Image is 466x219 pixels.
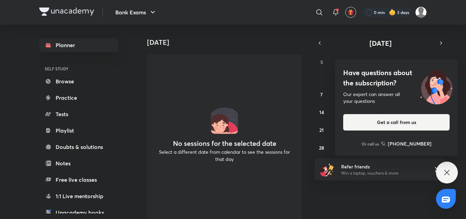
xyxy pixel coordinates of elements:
[320,163,334,176] img: referral
[341,163,425,170] h6: Refer friends
[320,91,323,98] abbr: September 7, 2025
[316,142,327,153] button: September 28, 2025
[320,59,323,65] abbr: Sunday
[348,9,354,15] img: avatar
[211,107,238,134] img: No events
[343,68,450,88] h4: Have questions about the subscription?
[39,140,118,154] a: Doubts & solutions
[339,59,344,65] abbr: Monday
[319,145,324,151] abbr: September 28, 2025
[39,156,118,170] a: Notes
[319,109,324,115] abbr: September 14, 2025
[398,59,401,65] abbr: Thursday
[388,140,432,147] h6: [PHONE_NUMBER]
[39,173,118,187] a: Free live classes
[39,8,94,16] img: Company Logo
[39,74,118,88] a: Browse
[379,59,383,65] abbr: Wednesday
[381,140,432,147] a: [PHONE_NUMBER]
[438,59,440,65] abbr: Saturday
[369,39,392,48] span: [DATE]
[415,6,427,18] img: Anjali
[39,91,118,105] a: Practice
[155,148,294,163] p: Select a different date from calendar to see the sessions for that day
[362,141,379,147] p: Or call us
[39,8,94,17] a: Company Logo
[316,107,327,118] button: September 14, 2025
[343,114,450,131] button: Get a call from us
[39,189,118,203] a: 1:1 Live mentorship
[316,124,327,135] button: September 21, 2025
[360,59,362,65] abbr: Tuesday
[418,59,421,65] abbr: Friday
[39,63,118,74] h6: SELF STUDY
[316,89,327,100] button: September 7, 2025
[39,107,118,121] a: Tests
[341,170,425,176] p: Win a laptop, vouchers & more
[343,91,450,105] div: Our expert can answer all your questions
[39,124,118,137] a: Playlist
[415,68,458,105] img: ttu_illustration_new.svg
[39,38,118,52] a: Planner
[173,139,276,148] h4: No sessions for the selected date
[324,38,436,48] button: [DATE]
[111,5,161,19] button: Bank Exams
[319,127,324,133] abbr: September 21, 2025
[389,9,396,16] img: streak
[147,38,307,46] h4: [DATE]
[345,7,356,18] button: avatar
